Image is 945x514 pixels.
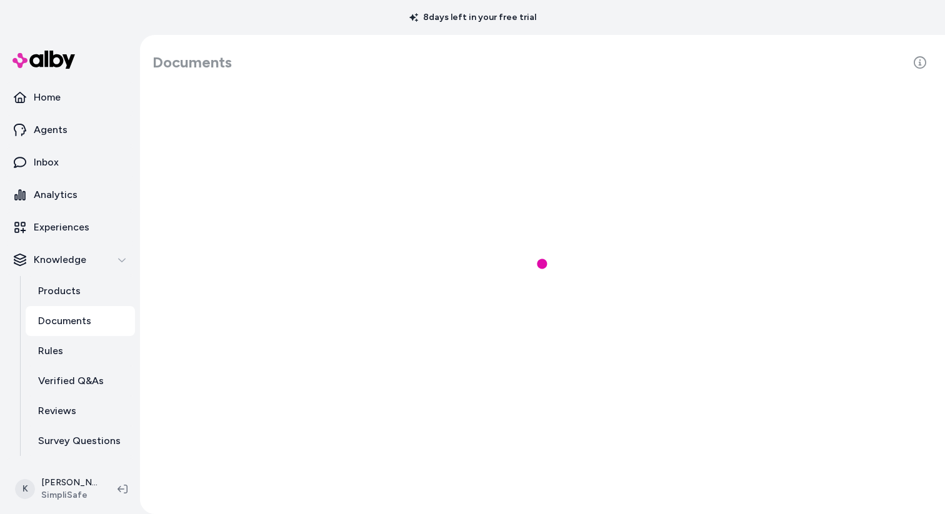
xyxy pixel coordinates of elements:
button: Knowledge [5,245,135,275]
p: Inbox [34,155,59,170]
span: K [15,479,35,499]
a: Products [26,276,135,306]
img: alby Logo [12,51,75,69]
span: SimpliSafe [41,489,97,502]
a: Verified Q&As [26,366,135,396]
p: 8 days left in your free trial [402,11,544,24]
p: Products [38,284,81,299]
a: Rules [26,336,135,366]
a: Analytics [5,180,135,210]
a: Inbox [5,147,135,177]
p: Home [34,90,61,105]
p: Survey Questions [38,433,121,448]
p: [PERSON_NAME] [41,477,97,489]
a: Home [5,82,135,112]
p: Experiences [34,220,89,235]
p: Verified Q&As [38,373,104,388]
p: Analytics [34,187,77,202]
a: Experiences [5,212,135,242]
p: Agents [34,122,67,137]
a: Survey Questions [26,426,135,456]
button: K[PERSON_NAME]SimpliSafe [7,469,107,509]
p: Reviews [38,403,76,418]
a: Reviews [26,396,135,426]
a: Agents [5,115,135,145]
p: Rules [38,343,63,358]
a: Documents [26,306,135,336]
p: Documents [38,314,91,329]
p: Knowledge [34,252,86,267]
